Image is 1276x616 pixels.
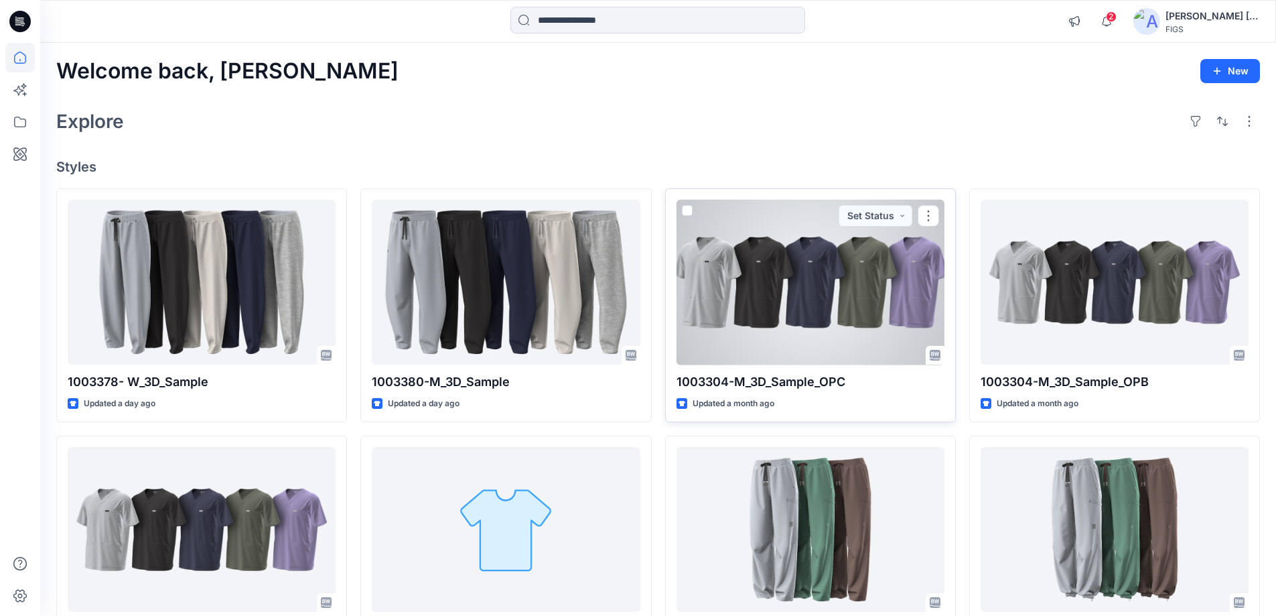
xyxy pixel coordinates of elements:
a: Q2 2026 Color Palette - Color Standards [372,447,640,613]
a: 1003214_W_2nd_3D_Sample [981,447,1249,613]
a: 1003304-M_3D_Sample_OPA [68,447,336,613]
p: 1003304-M_3D_Sample_OPC [677,373,944,391]
a: 1003380-M_3D_Sample [372,200,640,365]
a: 1003214_W_2nd_Additional 3D sample with the leg opening uncinched [677,447,944,613]
p: Updated a day ago [84,397,155,411]
span: 2 [1106,11,1117,22]
div: [PERSON_NAME] [PERSON_NAME] [1165,8,1259,24]
button: New [1200,59,1260,83]
p: Updated a day ago [388,397,459,411]
h2: Explore [56,111,124,132]
p: 1003378- W_3D_Sample [68,373,336,391]
a: 1003304-M_3D_Sample_OPC [677,200,944,365]
p: 1003304-M_3D_Sample_OPB [981,373,1249,391]
h4: Styles [56,159,1260,175]
div: FIGS [1165,24,1259,34]
h2: Welcome back, [PERSON_NAME] [56,59,399,84]
a: 1003304-M_3D_Sample_OPB [981,200,1249,365]
a: 1003378- W_3D_Sample [68,200,336,365]
p: Updated a month ago [693,397,774,411]
p: Updated a month ago [997,397,1078,411]
img: avatar [1133,8,1160,35]
p: 1003380-M_3D_Sample [372,373,640,391]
